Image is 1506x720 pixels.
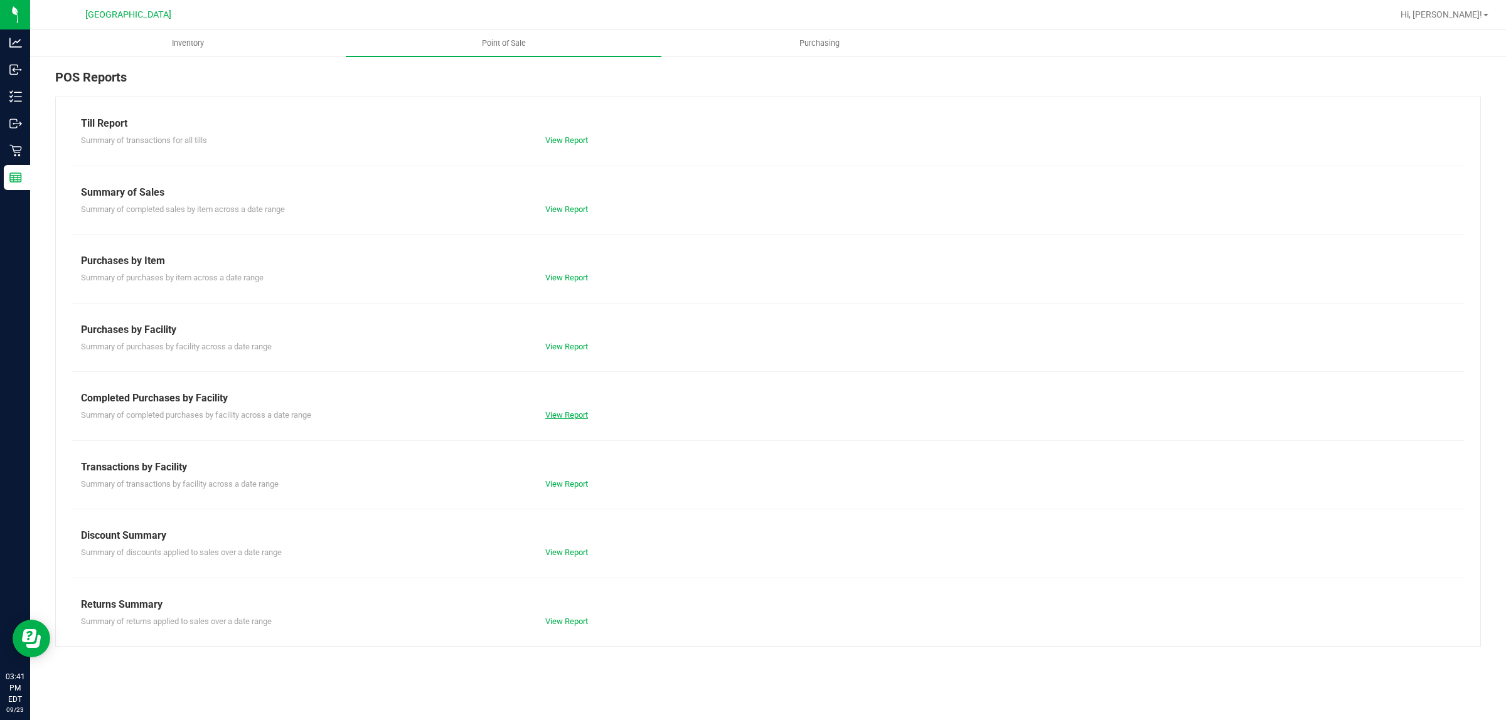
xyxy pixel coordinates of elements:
[81,391,1455,406] div: Completed Purchases by Facility
[81,617,272,626] span: Summary of returns applied to sales over a date range
[81,273,264,282] span: Summary of purchases by item across a date range
[85,9,171,20] span: [GEOGRAPHIC_DATA]
[55,68,1481,97] div: POS Reports
[9,63,22,76] inline-svg: Inbound
[9,90,22,103] inline-svg: Inventory
[81,253,1455,268] div: Purchases by Item
[81,342,272,351] span: Summary of purchases by facility across a date range
[6,705,24,714] p: 09/23
[9,171,22,184] inline-svg: Reports
[9,144,22,157] inline-svg: Retail
[545,617,588,626] a: View Report
[545,342,588,351] a: View Report
[346,30,661,56] a: Point of Sale
[6,671,24,705] p: 03:41 PM EDT
[545,204,588,214] a: View Report
[545,479,588,489] a: View Report
[1401,9,1482,19] span: Hi, [PERSON_NAME]!
[81,597,1455,612] div: Returns Summary
[545,410,588,420] a: View Report
[465,38,543,49] span: Point of Sale
[81,322,1455,337] div: Purchases by Facility
[81,460,1455,475] div: Transactions by Facility
[81,135,207,145] span: Summary of transactions for all tills
[545,548,588,557] a: View Report
[9,117,22,130] inline-svg: Outbound
[30,30,346,56] a: Inventory
[661,30,977,56] a: Purchasing
[81,204,285,214] span: Summary of completed sales by item across a date range
[155,38,221,49] span: Inventory
[545,135,588,145] a: View Report
[545,273,588,282] a: View Report
[81,479,279,489] span: Summary of transactions by facility across a date range
[81,185,1455,200] div: Summary of Sales
[81,528,1455,543] div: Discount Summary
[782,38,857,49] span: Purchasing
[9,36,22,49] inline-svg: Analytics
[81,548,282,557] span: Summary of discounts applied to sales over a date range
[13,620,50,657] iframe: Resource center
[81,116,1455,131] div: Till Report
[81,410,311,420] span: Summary of completed purchases by facility across a date range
